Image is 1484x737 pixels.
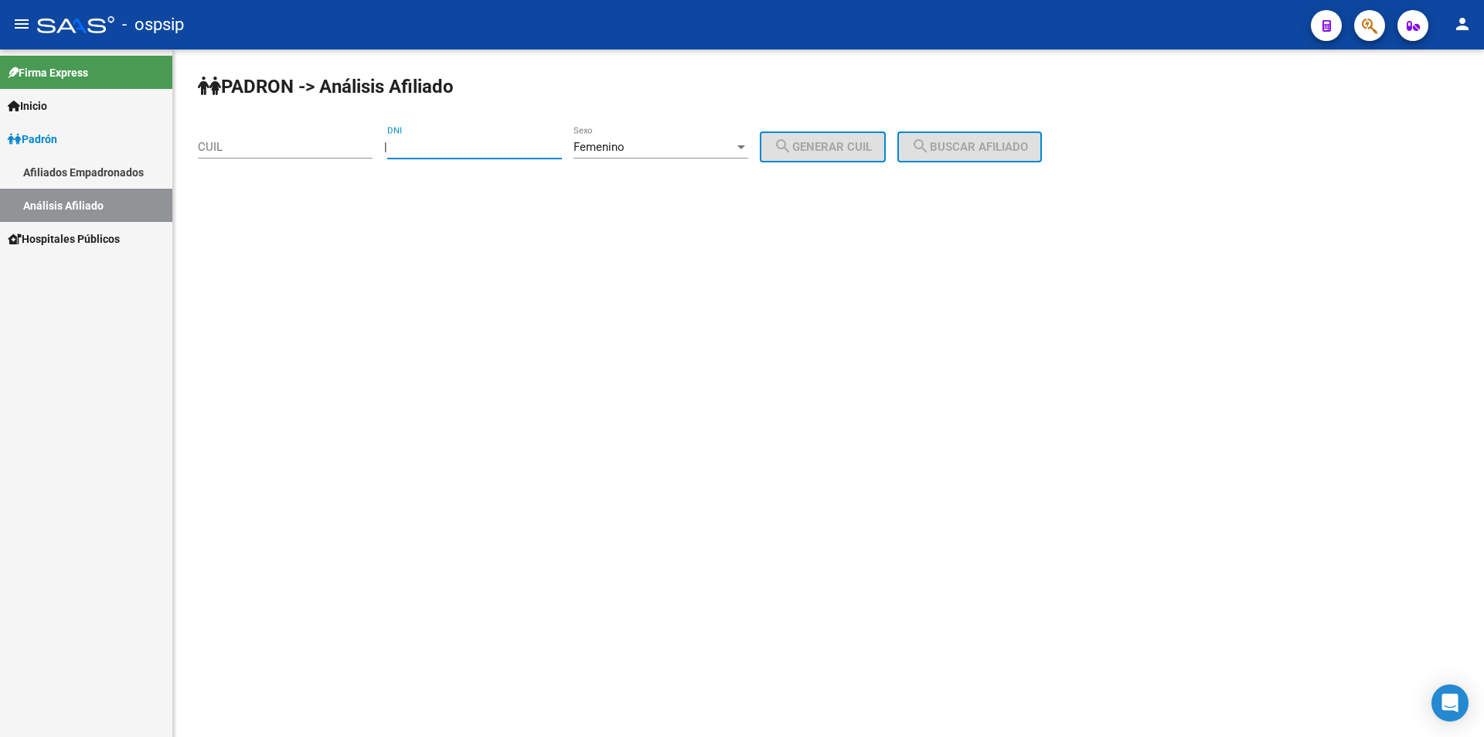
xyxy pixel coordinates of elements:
span: Inicio [8,97,47,114]
mat-icon: search [774,137,792,155]
mat-icon: person [1453,15,1472,33]
span: Firma Express [8,64,88,81]
div: | [384,140,897,154]
span: Buscar afiliado [911,140,1028,154]
div: Open Intercom Messenger [1431,684,1469,722]
mat-icon: search [911,137,930,155]
span: - ospsip [122,8,184,42]
mat-icon: menu [12,15,31,33]
span: Hospitales Públicos [8,230,120,247]
span: Padrón [8,131,57,148]
button: Buscar afiliado [897,131,1042,162]
span: Femenino [574,140,625,154]
strong: PADRON -> Análisis Afiliado [198,76,454,97]
span: Generar CUIL [774,140,872,154]
button: Generar CUIL [760,131,886,162]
